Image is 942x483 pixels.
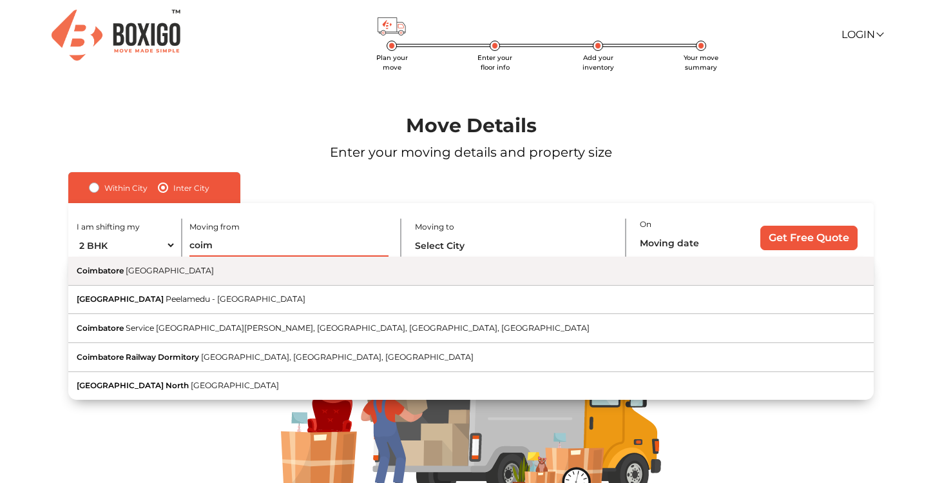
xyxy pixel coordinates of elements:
a: Login [841,28,883,41]
p: Enter your moving details and property size [37,143,904,162]
label: On [640,219,651,230]
label: Within City [104,180,148,195]
span: Coimbatore [77,323,124,333]
button: [GEOGRAPHIC_DATA] North[GEOGRAPHIC_DATA] [68,372,873,400]
h1: Move Details [37,114,904,137]
span: Peelamedu - [GEOGRAPHIC_DATA] [166,294,305,304]
span: Enter your floor info [477,54,512,72]
input: Select City [415,234,614,257]
span: [GEOGRAPHIC_DATA] [126,266,214,275]
label: I am shifting my [77,221,140,233]
button: Coimbatore Railway Dormitory[GEOGRAPHIC_DATA], [GEOGRAPHIC_DATA], [GEOGRAPHIC_DATA] [68,343,873,372]
span: [GEOGRAPHIC_DATA] [191,380,279,390]
span: Add your inventory [582,54,614,72]
span: Your move summary [684,54,718,72]
span: [GEOGRAPHIC_DATA] [77,294,164,304]
label: Moving to [415,221,454,233]
button: Coimbatore[GEOGRAPHIC_DATA] [68,257,873,286]
input: Moving date [640,232,740,254]
input: Select City [189,234,389,257]
label: Moving from [189,221,240,233]
span: Coimbatore Railway Dormitory [77,352,199,362]
button: CoimbatoreService [GEOGRAPHIC_DATA][PERSON_NAME], [GEOGRAPHIC_DATA], [GEOGRAPHIC_DATA], [GEOGRAPH... [68,314,873,343]
span: Service [GEOGRAPHIC_DATA][PERSON_NAME], [GEOGRAPHIC_DATA], [GEOGRAPHIC_DATA], [GEOGRAPHIC_DATA] [126,323,590,333]
span: [GEOGRAPHIC_DATA], [GEOGRAPHIC_DATA], [GEOGRAPHIC_DATA] [201,352,474,362]
span: Plan your move [376,54,408,72]
label: Is flexible? [655,254,695,268]
span: [GEOGRAPHIC_DATA] North [77,380,189,390]
button: [GEOGRAPHIC_DATA]Peelamedu - [GEOGRAPHIC_DATA] [68,286,873,315]
input: Get Free Quote [760,226,858,250]
span: Coimbatore [77,266,124,275]
label: Inter City [173,180,209,195]
img: Boxigo [52,10,180,61]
